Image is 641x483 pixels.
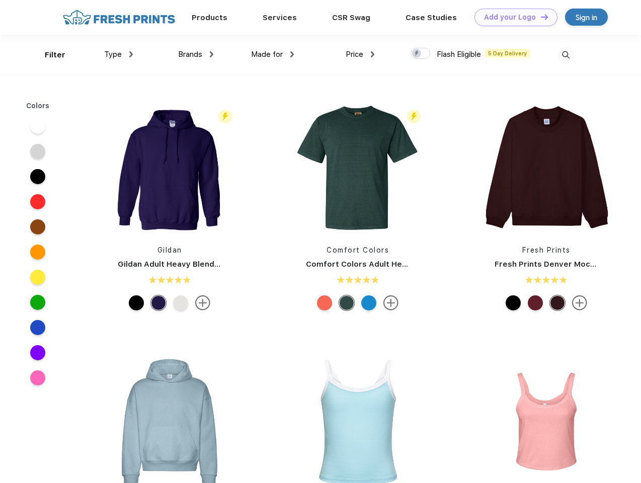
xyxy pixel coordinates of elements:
img: more.svg [195,295,210,310]
span: Brands [178,50,202,59]
img: flash_active_toggle.svg [407,110,421,123]
img: func=resize&h=266 [479,101,613,235]
a: Products [192,13,227,22]
div: Bright Salmon [317,295,332,310]
img: DT [541,14,548,20]
img: more.svg [383,295,398,310]
img: func=resize&h=266 [103,101,236,235]
img: dropdown.png [371,51,374,57]
a: Comfort Colors [327,246,389,254]
img: dropdown.png [210,51,213,57]
div: Colors [19,101,57,111]
a: Sign in [565,9,608,26]
img: dropdown.png [290,51,294,57]
div: Black [506,295,521,310]
div: Filter [45,49,65,61]
div: Ash [173,295,188,310]
img: dropdown.png [129,51,133,57]
span: Made for [251,50,283,59]
div: Blue Spruce [339,295,354,310]
div: Black [129,295,144,310]
div: Royal Caribe [361,295,376,310]
a: Gildan Adult Heavy Blend 8 Oz. 50/50 Hooded Sweatshirt [118,260,338,269]
img: flash_active_toggle.svg [218,110,232,123]
a: Fresh Prints [522,246,571,254]
div: Purple [151,295,166,310]
img: fo%20logo%202.webp [60,9,178,26]
img: more.svg [572,295,587,310]
span: Price [346,50,363,59]
span: Type [104,50,122,59]
div: Sign in [576,12,597,23]
img: desktop_search.svg [557,47,574,63]
a: Gildan [157,246,182,254]
div: Burgundy [550,295,565,310]
div: Crimson Red [528,295,543,310]
a: Comfort Colors Adult Heavyweight T-Shirt [306,260,470,269]
span: 5 Day Delivery [485,49,530,58]
span: Flash Eligible [437,50,481,59]
div: Add your Logo [484,13,536,22]
img: func=resize&h=266 [291,101,425,235]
